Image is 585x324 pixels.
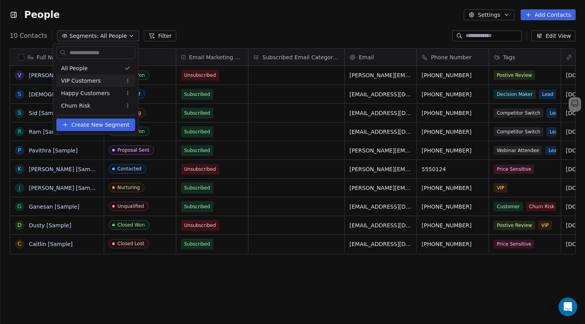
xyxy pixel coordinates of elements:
[71,121,129,129] span: Create New Segment
[61,89,110,97] span: Happy Customers
[61,64,88,73] span: All People
[61,77,101,85] span: VIP Customers
[57,62,135,112] div: Suggestions
[61,102,90,110] span: Churn Risk
[57,119,135,131] button: Create New Segment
